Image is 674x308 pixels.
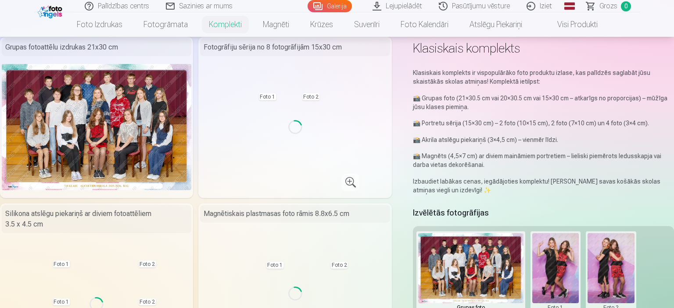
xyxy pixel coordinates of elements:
a: Magnēti [252,12,300,37]
div: Silikona atslēgu piekariņš ar diviem fotoattēliem 3.5 x 4.5 cm [2,205,191,233]
a: Visi produkti [533,12,608,37]
p: Klasiskais komplekts ir vispopulārāko foto produktu izlase, kas palīdzēs saglabāt jūsu skaistākās... [413,68,674,86]
div: Grupas fotoattēlu izdrukas 21x30 cm [2,39,191,56]
p: 📸 Portretu sērija (15×30 cm) – 2 foto (10×15 cm), 2 foto (7×10 cm) un 4 foto (3×4 cm). [413,119,674,127]
a: Foto izdrukas [66,12,133,37]
a: Krūzes [300,12,344,37]
img: /fa1 [38,4,65,18]
span: 0 [621,1,631,11]
a: Komplekti [198,12,252,37]
div: Magnētiskais plastmasas foto rāmis 8.8x6.5 cm [200,205,390,223]
p: Izbaudiet labākas cenas, iegādājoties komplektu! [PERSON_NAME] savas košākās skolas atmiņas viegl... [413,177,674,195]
a: Fotogrāmata [133,12,198,37]
p: 📸 Akrila atslēgu piekariņš (3×4,5 cm) – vienmēr līdzi. [413,135,674,144]
h1: Klasiskais komplekts [413,40,674,56]
a: Suvenīri [344,12,390,37]
span: Grozs [599,1,617,11]
div: Fotogrāfiju sērija no 8 fotogrāfijām 15x30 cm [200,39,390,56]
a: Atslēgu piekariņi [459,12,533,37]
h5: Izvēlētās fotogrāfijas [413,207,489,219]
p: 📸 Grupas foto (21×30.5 cm vai 20×30.5 cm vai 15×30 cm – atkarīgs no proporcijas) – mūžīga jūsu kl... [413,94,674,111]
a: Foto kalendāri [390,12,459,37]
p: 📸 Magnēts (4,5×7 cm) ar diviem maināmiem portretiem – lieliski piemērots ledusskapja vai darba vi... [413,152,674,169]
